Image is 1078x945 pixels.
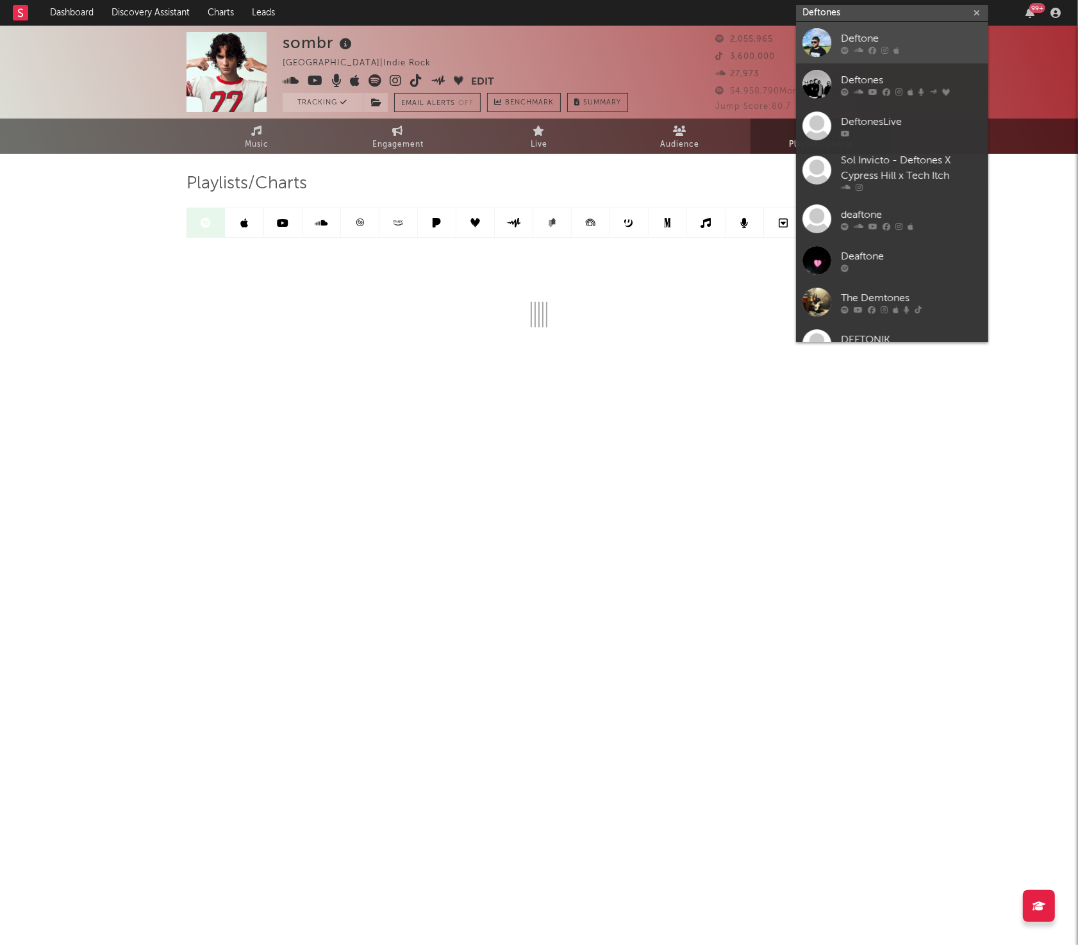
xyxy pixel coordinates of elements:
span: Benchmark [505,95,554,111]
div: Deftones [841,72,982,88]
div: The Demtones [841,290,982,306]
span: Summary [583,99,621,106]
div: Deaftone [841,249,982,264]
button: Edit [472,74,495,90]
button: Summary [567,93,628,112]
div: DeftonesLive [841,114,982,129]
div: [GEOGRAPHIC_DATA] | Indie Rock [283,56,445,71]
div: sombr [283,32,355,53]
a: The Demtones [796,281,988,323]
a: Deftone [796,22,988,63]
span: 54,958,790 Monthly Listeners [715,87,858,95]
a: deaftone [796,198,988,240]
a: Engagement [328,119,469,154]
span: 27,973 [715,70,759,78]
span: 3,600,000 [715,53,775,61]
button: 99+ [1025,8,1034,18]
a: Audience [609,119,750,154]
div: deaftone [841,207,982,222]
span: Live [531,137,547,152]
input: Search for artists [796,5,988,21]
em: Off [458,100,474,107]
a: Deaftone [796,240,988,281]
a: DEFTONIK [796,323,988,365]
div: DEFTONIK [841,332,982,347]
span: Audience [661,137,700,152]
span: Playlists/Charts [790,137,853,152]
span: Jump Score: 80.7 [715,103,791,111]
span: 2,055,965 [715,35,773,44]
a: Live [469,119,609,154]
div: 99 + [1029,3,1045,13]
div: Sol Invicto - Deftones X Cypress Hill x Tech Itch [841,153,982,184]
a: Music [187,119,328,154]
button: Email AlertsOff [394,93,481,112]
span: Playlists/Charts [187,176,307,192]
button: Tracking [283,93,363,112]
a: Benchmark [487,93,561,112]
a: Deftones [796,63,988,105]
span: Music [245,137,269,152]
a: DeftonesLive [796,105,988,147]
a: Playlists/Charts [750,119,891,154]
span: Engagement [372,137,424,152]
div: Deftone [841,31,982,46]
a: Sol Invicto - Deftones X Cypress Hill x Tech Itch [796,147,988,198]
